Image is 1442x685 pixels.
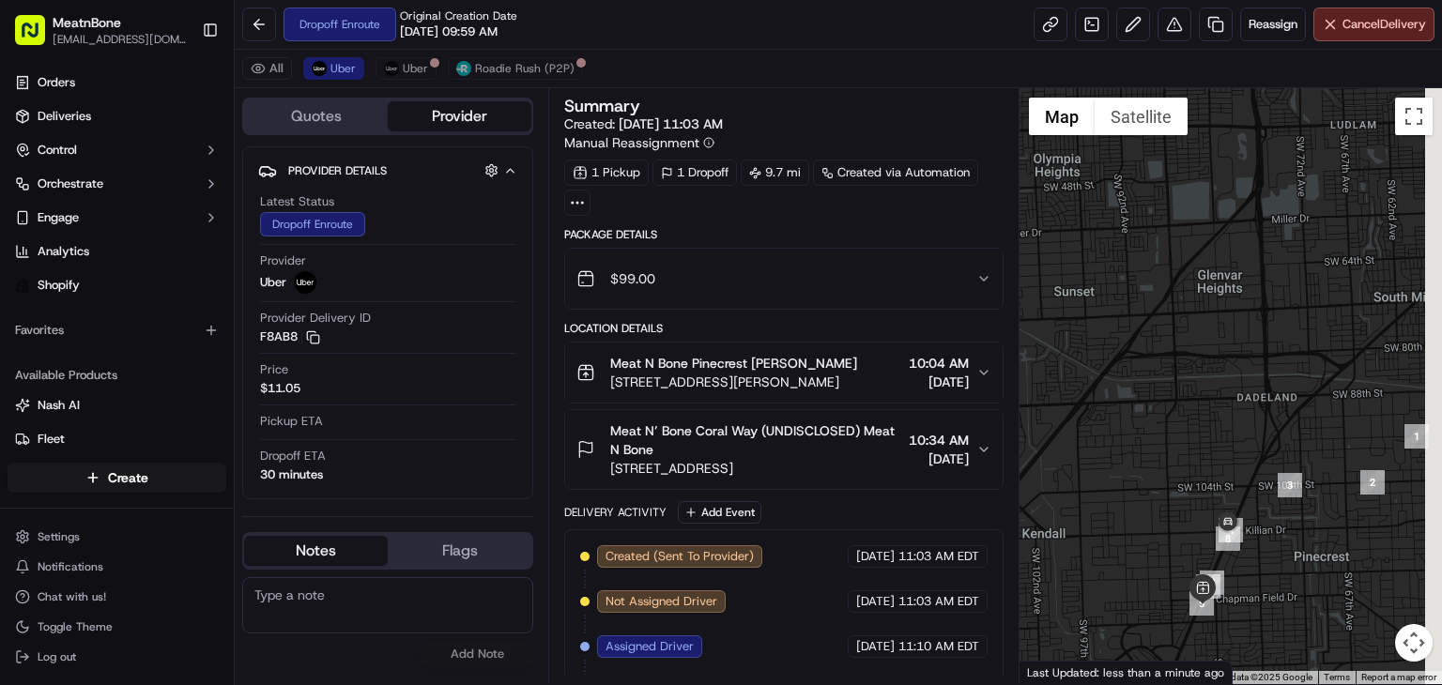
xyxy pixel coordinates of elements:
[1219,518,1243,542] div: 4
[564,98,640,114] h3: Summary
[1361,672,1436,682] a: Report a map error
[564,227,1004,242] div: Package Details
[678,501,761,524] button: Add Event
[8,554,226,580] button: Notifications
[376,57,437,80] button: Uber
[1278,473,1302,497] div: 3
[187,464,227,479] span: Pylon
[8,463,226,493] button: Create
[1342,16,1426,33] span: Cancel Delivery
[19,18,56,55] img: Nash
[8,8,194,53] button: MeatnBone[EMAIL_ADDRESS][DOMAIN_NAME]
[8,614,226,640] button: Toggle Theme
[1024,660,1086,684] img: Google
[38,243,89,260] span: Analytics
[388,101,531,131] button: Provider
[84,178,308,197] div: Start new chat
[260,413,323,430] span: Pickup ETA
[610,269,655,288] span: $99.00
[1200,571,1224,595] div: 7
[898,548,979,565] span: 11:03 AM EDT
[8,644,226,670] button: Log out
[38,209,79,226] span: Engage
[15,278,30,293] img: Shopify logo
[8,584,226,610] button: Chat with us!
[8,270,226,300] a: Shopify
[294,271,316,294] img: uber-new-logo.jpeg
[291,239,342,262] button: See all
[8,315,226,345] div: Favorites
[38,291,53,306] img: 1736555255976-a54dd68f-1ca7-489b-9aae-adbdc363a1c4
[1249,16,1297,33] span: Reassign
[400,23,498,40] span: [DATE] 09:59 AM
[58,290,200,305] span: Wisdom [PERSON_NAME]
[19,420,34,435] div: 📗
[1095,98,1188,135] button: Show satellite imagery
[1360,470,1385,495] div: 2
[1313,8,1434,41] button: CancelDelivery
[400,8,517,23] span: Original Creation Date
[38,342,53,357] img: 1736555255976-a54dd68f-1ca7-489b-9aae-adbdc363a1c4
[214,290,253,305] span: [DATE]
[303,57,364,80] button: Uber
[151,411,309,445] a: 💻API Documentation
[606,593,717,610] span: Not Assigned Driver
[564,505,667,520] div: Delivery Activity
[38,559,103,574] span: Notifications
[610,373,857,391] span: [STREET_ADDRESS][PERSON_NAME]
[565,249,1003,309] button: $99.00
[652,160,737,186] div: 1 Dropoff
[741,160,809,186] div: 9.7 mi
[214,341,253,356] span: [DATE]
[1210,672,1312,682] span: Map data ©2025 Google
[260,193,334,210] span: Latest Status
[610,459,901,478] span: [STREET_ADDRESS]
[8,68,226,98] a: Orders
[38,649,76,664] span: Log out
[909,431,969,449] span: 10:34 AM
[260,448,326,464] span: Dropoff ETA
[19,74,342,104] p: Welcome 👋
[813,160,978,186] a: Created via Automation
[1395,624,1433,662] button: Map camera controls
[108,468,148,487] span: Create
[403,61,428,76] span: Uber
[1189,591,1214,616] div: 5
[288,163,387,178] span: Provider Details
[38,175,103,192] span: Orchestrate
[1240,8,1306,41] button: Reassign
[53,13,121,32] span: MeatnBone
[856,548,895,565] span: [DATE]
[15,397,219,414] a: Nash AI
[260,361,288,378] span: Price
[132,464,227,479] a: Powered byPylon
[898,638,979,655] span: 11:10 AM EDT
[456,61,471,76] img: roadie-logo-v2.jpg
[38,74,75,91] span: Orders
[38,619,113,634] span: Toggle Theme
[564,114,723,133] span: Created:
[8,135,226,165] button: Control
[565,410,1003,489] button: Meat N’ Bone Coral Way (UNDISCLOSED) Meat N Bone[STREET_ADDRESS]10:34 AM[DATE]
[448,57,583,80] button: Roadie Rush (P2P)
[159,420,174,435] div: 💻
[312,61,327,76] img: uber-new-logo.jpeg
[1216,526,1240,551] div: 8
[260,274,286,291] span: Uber
[8,236,226,266] a: Analytics
[258,155,517,186] button: Provider Details
[909,354,969,373] span: 10:04 AM
[38,529,80,544] span: Settings
[1024,660,1086,684] a: Open this area in Google Maps (opens a new window)
[242,57,292,80] button: All
[564,133,714,152] button: Manual Reassignment
[204,341,210,356] span: •
[898,593,979,610] span: 11:03 AM EDT
[53,32,187,47] button: [EMAIL_ADDRESS][DOMAIN_NAME]
[8,424,226,454] button: Fleet
[475,61,575,76] span: Roadie Rush (P2P)
[565,342,1003,403] button: Meat N Bone Pinecrest [PERSON_NAME][STREET_ADDRESS][PERSON_NAME]10:04 AM[DATE]
[330,61,356,76] span: Uber
[384,61,399,76] img: uber-new-logo.jpeg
